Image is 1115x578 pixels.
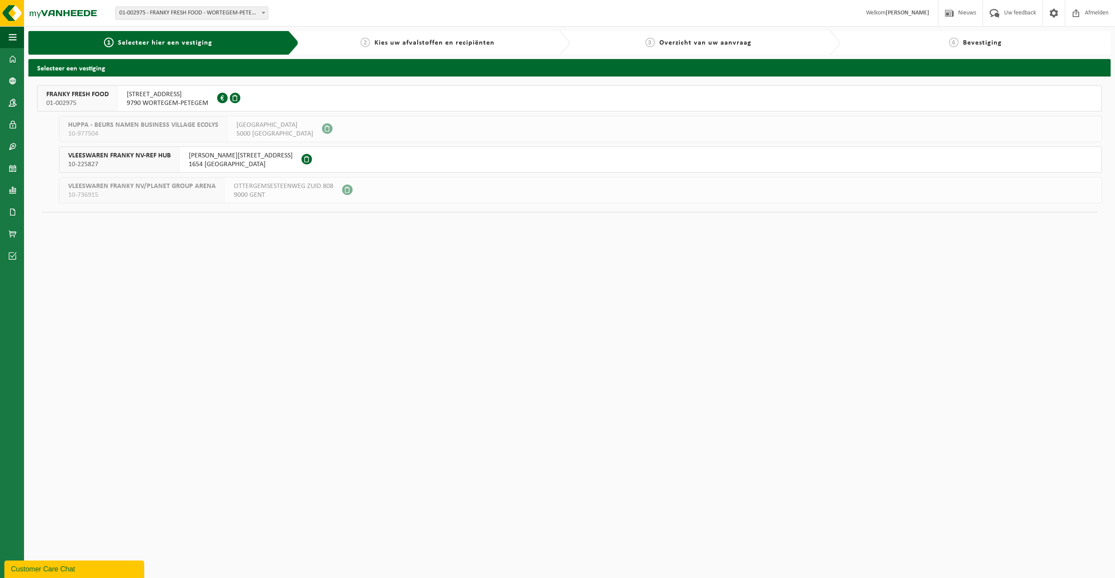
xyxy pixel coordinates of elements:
[949,38,959,47] span: 4
[963,39,1002,46] span: Bevestiging
[360,38,370,47] span: 2
[68,129,218,138] span: 10-977504
[59,146,1102,173] button: VLEESWAREN FRANKY NV-REF HUB 10-225827 [PERSON_NAME][STREET_ADDRESS]1654 [GEOGRAPHIC_DATA]
[886,10,929,16] strong: [PERSON_NAME]
[46,99,109,108] span: 01-002975
[659,39,751,46] span: Overzicht van uw aanvraag
[68,151,171,160] span: VLEESWAREN FRANKY NV-REF HUB
[68,121,218,129] span: HUPPA - BEURS NAMEN BUSINESS VILLAGE ECOLYS
[127,99,208,108] span: 9790 WORTEGEM-PETEGEM
[116,7,268,19] span: 01-002975 - FRANKY FRESH FOOD - WORTEGEM-PETEGEM
[189,160,293,169] span: 1654 [GEOGRAPHIC_DATA]
[46,90,109,99] span: FRANKY FRESH FOOD
[104,38,114,47] span: 1
[645,38,655,47] span: 3
[115,7,268,20] span: 01-002975 - FRANKY FRESH FOOD - WORTEGEM-PETEGEM
[68,191,216,199] span: 10-736915
[127,90,208,99] span: [STREET_ADDRESS]
[189,151,293,160] span: [PERSON_NAME][STREET_ADDRESS]
[374,39,495,46] span: Kies uw afvalstoffen en recipiënten
[4,559,146,578] iframe: chat widget
[68,182,216,191] span: VLEESWAREN FRANKY NV/PLANET GROUP ARENA
[37,85,1102,111] button: FRANKY FRESH FOOD 01-002975 [STREET_ADDRESS]9790 WORTEGEM-PETEGEM
[68,160,171,169] span: 10-225827
[236,129,313,138] span: 5000 [GEOGRAPHIC_DATA]
[118,39,212,46] span: Selecteer hier een vestiging
[236,121,313,129] span: [GEOGRAPHIC_DATA]
[234,191,333,199] span: 9000 GENT
[28,59,1111,76] h2: Selecteer een vestiging
[234,182,333,191] span: OTTERGEMSESTEENWEG ZUID 808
